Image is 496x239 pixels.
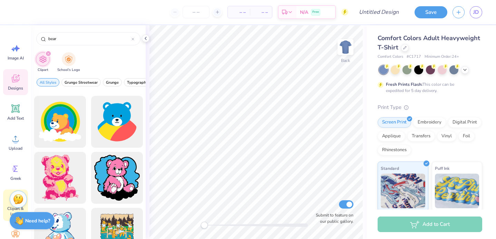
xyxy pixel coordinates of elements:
img: Puff Ink [435,174,479,208]
div: This color can be expedited for 5 day delivery. [386,81,471,94]
input: – – [183,6,210,18]
div: Transfers [407,131,435,141]
img: Clipart Image [39,55,47,63]
button: filter button [124,78,151,86]
button: filter button [36,52,50,73]
span: Comfort Colors Adult Heavyweight T-Shirt [378,34,480,52]
span: Grunge Streetwear [65,80,98,85]
button: filter button [37,78,59,86]
a: JD [470,6,482,18]
span: Greek [10,176,21,181]
span: JD [473,8,479,16]
div: Back [341,57,350,64]
span: Grunge [106,80,119,85]
span: Minimum Order: 24 + [425,54,459,60]
div: filter for Clipart [36,52,50,73]
div: Applique [378,131,405,141]
img: Back [339,40,352,54]
img: Standard [381,174,425,208]
span: Typography [127,80,148,85]
label: Submit to feature on our public gallery. [312,212,353,224]
div: Screen Print [378,117,411,128]
button: filter button [103,78,122,86]
span: Upload [9,146,22,151]
span: Add Text [7,116,24,121]
span: Puff Ink [435,165,449,172]
span: Clipart [38,67,48,73]
button: filter button [57,52,80,73]
span: – – [254,9,268,16]
span: N/A [300,9,308,16]
span: – – [232,9,246,16]
div: Vinyl [437,131,456,141]
span: School's Logo [57,67,80,73]
input: Try "Stars" [48,35,132,42]
div: Rhinestones [378,145,411,155]
div: filter for School's Logo [57,52,80,73]
span: Clipart & logos [4,206,27,217]
input: Untitled Design [353,5,404,19]
span: Comfort Colors [378,54,403,60]
div: Embroidery [413,117,446,128]
span: Designs [8,85,23,91]
span: All Styles [40,80,56,85]
strong: Need help? [25,218,50,224]
div: Print Type [378,103,482,111]
span: Free [312,10,319,15]
div: Foil [458,131,475,141]
div: Accessibility label [201,222,208,229]
span: # C1717 [407,54,421,60]
button: filter button [61,78,101,86]
span: Standard [381,165,399,172]
img: School's Logo Image [65,55,72,63]
strong: Fresh Prints Flash: [386,82,422,87]
div: Digital Print [448,117,482,128]
span: Image AI [8,55,24,61]
button: Save [415,6,447,18]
